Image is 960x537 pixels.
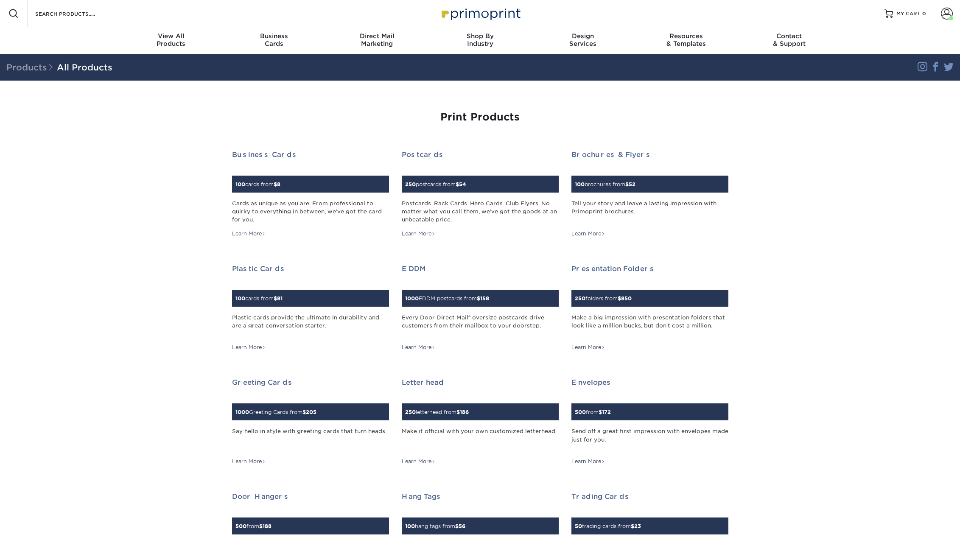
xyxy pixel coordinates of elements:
[232,378,389,386] h2: Greeting Cards
[477,295,480,302] span: $
[232,151,389,238] a: Business Cards 100cards from$8 Cards as unique as you are. From professional to quirky to everyth...
[532,32,635,48] div: Services
[232,378,389,465] a: Greeting Cards 1000Greeting Cards from$205 Say hello in style with greeting cards that turn heads...
[405,409,469,415] small: letterhead from
[575,295,632,302] small: folders from
[325,32,428,40] span: Direct Mail
[302,409,306,415] span: $
[738,32,841,48] div: & Support
[571,313,728,338] div: Make a big impression with presentation folders that look like a million bucks, but don't cost a ...
[571,151,728,159] h2: Brochures & Flyers
[738,32,841,40] span: Contact
[738,27,841,54] a: Contact& Support
[232,458,266,465] div: Learn More
[571,378,728,386] h2: Envelopes
[618,295,621,302] span: $
[428,32,532,48] div: Industry
[402,378,559,386] h2: Letterhead
[325,27,428,54] a: Direct MailMarketing
[532,32,635,40] span: Design
[922,11,926,17] span: 0
[277,295,283,302] span: 81
[402,427,559,452] div: Make it official with your own customized letterhead.
[405,523,415,529] span: 100
[402,344,435,351] div: Learn More
[571,151,728,238] a: Brochures & Flyers 100brochures from$52 Tell your story and leave a lasting impression with Primo...
[405,181,466,187] small: postcards from
[274,295,277,302] span: $
[274,181,277,187] span: $
[235,181,245,187] span: 100
[232,313,389,338] div: Plastic cards provide the ultimate in durability and are a great conversation starter.
[235,523,271,529] small: from
[631,523,634,529] span: $
[575,523,582,529] span: 50
[259,523,263,529] span: $
[480,295,489,302] span: 158
[120,32,223,48] div: Products
[571,512,572,513] img: Trading Cards
[232,265,389,273] h2: Plastic Cards
[428,27,532,54] a: Shop ByIndustry
[405,523,465,529] small: hang tags from
[232,199,389,224] div: Cards as unique as you are. From professional to quirky to everything in between, we've got the c...
[222,27,325,54] a: BusinessCards
[571,378,728,465] a: Envelopes 500from$172 Send off a great first impression with envelopes made just for you. Learn More
[263,523,271,529] span: 188
[621,295,632,302] span: 850
[120,27,223,54] a: View AllProducts
[571,492,728,501] h2: Trading Cards
[571,199,728,224] div: Tell your story and leave a lasting impression with Primoprint brochures.
[402,151,559,159] h2: Postcards
[235,295,283,302] small: cards from
[459,181,466,187] span: 54
[232,230,266,238] div: Learn More
[402,151,559,238] a: Postcards 250postcards from$54 Postcards. Rack Cards. Hero Cards. Club Flyers. No matter what you...
[235,409,316,415] small: Greeting Cards from
[599,409,602,415] span: $
[629,181,635,187] span: 52
[232,111,728,123] h1: Print Products
[6,62,57,73] span: Products
[120,32,223,40] span: View All
[235,409,249,415] span: 1000
[402,265,559,352] a: EDDM 1000EDDM postcards from$158 Every Door Direct Mail® oversize postcards drive customers from ...
[405,295,489,302] small: EDDM postcards from
[575,181,635,187] small: brochures from
[635,32,738,40] span: Resources
[571,265,728,352] a: Presentation Folders 250folders from$850 Make a big impression with presentation folders that loo...
[575,523,641,529] small: trading cards from
[235,523,246,529] span: 500
[235,181,280,187] small: cards from
[635,27,738,54] a: Resources& Templates
[402,378,559,465] a: Letterhead 250letterhead from$186 Make it official with your own customized letterhead. Learn More
[575,295,585,302] span: 250
[402,458,435,465] div: Learn More
[402,230,435,238] div: Learn More
[402,199,559,224] div: Postcards. Rack Cards. Hero Cards. Club Flyers. No matter what you call them, we've got the goods...
[575,181,585,187] span: 100
[232,344,266,351] div: Learn More
[460,409,469,415] span: 186
[34,8,117,19] input: SEARCH PRODUCTS.....
[405,409,416,415] span: 250
[602,409,611,415] span: 172
[455,523,459,529] span: $
[625,181,629,187] span: $
[635,32,738,48] div: & Templates
[222,32,325,48] div: Cards
[532,27,635,54] a: DesignServices
[405,295,419,302] span: 1000
[405,181,416,187] span: 250
[571,427,728,452] div: Send off a great first impression with envelopes made just for you.
[235,295,245,302] span: 100
[575,409,611,415] small: from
